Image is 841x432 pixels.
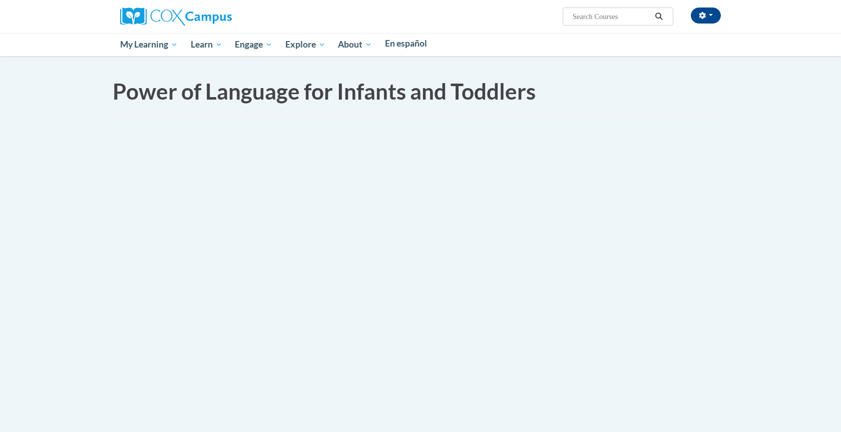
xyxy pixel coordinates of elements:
[338,39,372,51] span: About
[105,33,736,56] div: Main menu
[385,38,427,49] span: En español
[120,12,232,20] a: Cox Campus
[285,39,325,51] span: Explore
[332,33,379,56] a: About
[652,11,667,23] button: Search
[572,11,652,23] input: Search Courses
[113,78,536,104] span: Power of Language for Infants and Toddlers
[655,13,664,21] i: 
[228,33,279,56] a: Engage
[114,33,184,56] a: My Learning
[120,39,178,51] span: My Learning
[120,8,232,26] img: Cox Campus
[191,39,222,51] span: Learn
[378,33,434,54] a: En español
[279,33,332,56] a: Explore
[691,8,721,24] button: Account Settings
[184,33,229,56] a: Learn
[235,39,272,51] span: Engage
